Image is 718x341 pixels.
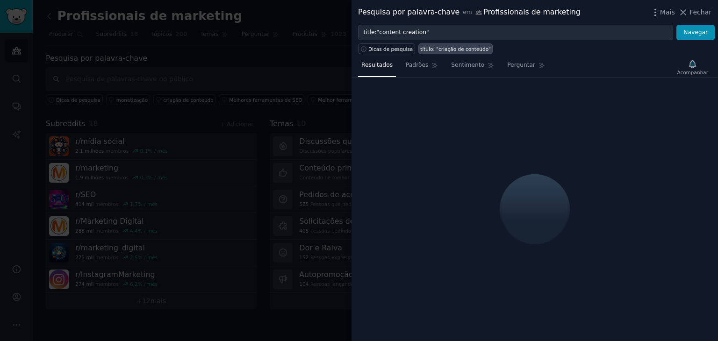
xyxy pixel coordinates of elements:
font: em [463,9,472,15]
font: Navegar [683,29,708,36]
a: Sentimento [448,58,497,77]
font: Fechar [689,8,711,16]
font: Padrões [406,62,428,68]
font: Sentimento [451,62,484,68]
font: Mais [660,8,675,16]
font: Profissionais de marketing [483,7,581,16]
font: Resultados [361,62,393,68]
button: Dicas de pesquisa [358,43,415,54]
button: Navegar [676,25,715,41]
font: Perguntar [507,62,535,68]
font: Dicas de pesquisa [368,46,413,52]
a: Padrões [402,58,441,77]
font: título: "criação de conteúdo" [420,46,491,52]
input: Experimente uma palavra-chave relacionada ao seu negócio [358,25,673,41]
a: Resultados [358,58,396,77]
button: Fechar [678,7,711,17]
a: Perguntar [504,58,548,77]
font: Pesquisa por palavra-chave [358,7,460,16]
button: Mais [650,7,675,17]
a: título: "criação de conteúdo" [418,43,493,54]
